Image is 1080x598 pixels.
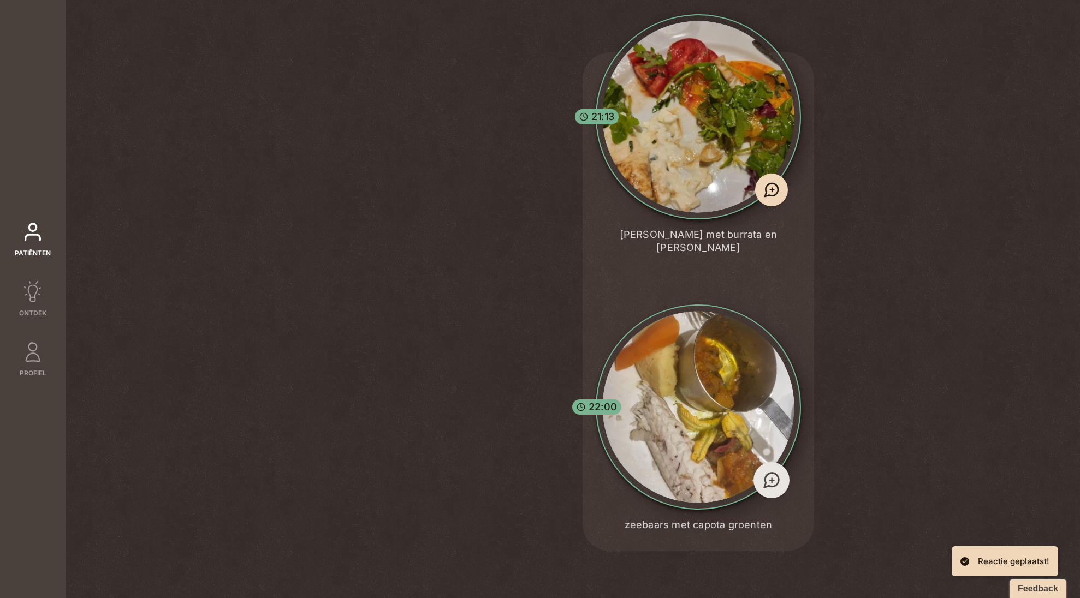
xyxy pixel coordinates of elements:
span: Ontdek [19,308,46,318]
iframe: Ybug feedback widget [1004,576,1072,598]
img: compressed_1759259562846_edited-circle.webp [602,21,794,213]
span: + [769,183,775,196]
span: Profiel [20,368,46,378]
span: 22:00 [589,400,617,414]
img: compressed_1759262431414_edited-circle.webp [602,311,794,503]
p: [PERSON_NAME] met burrata en [PERSON_NAME] [604,228,792,254]
span: + [768,473,775,487]
p: Reactie geplaatst! [969,546,1058,576]
span: Patiënten [15,248,51,258]
p: zeebaars met capota groenten [625,518,773,531]
span: 21:13 [591,110,614,123]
